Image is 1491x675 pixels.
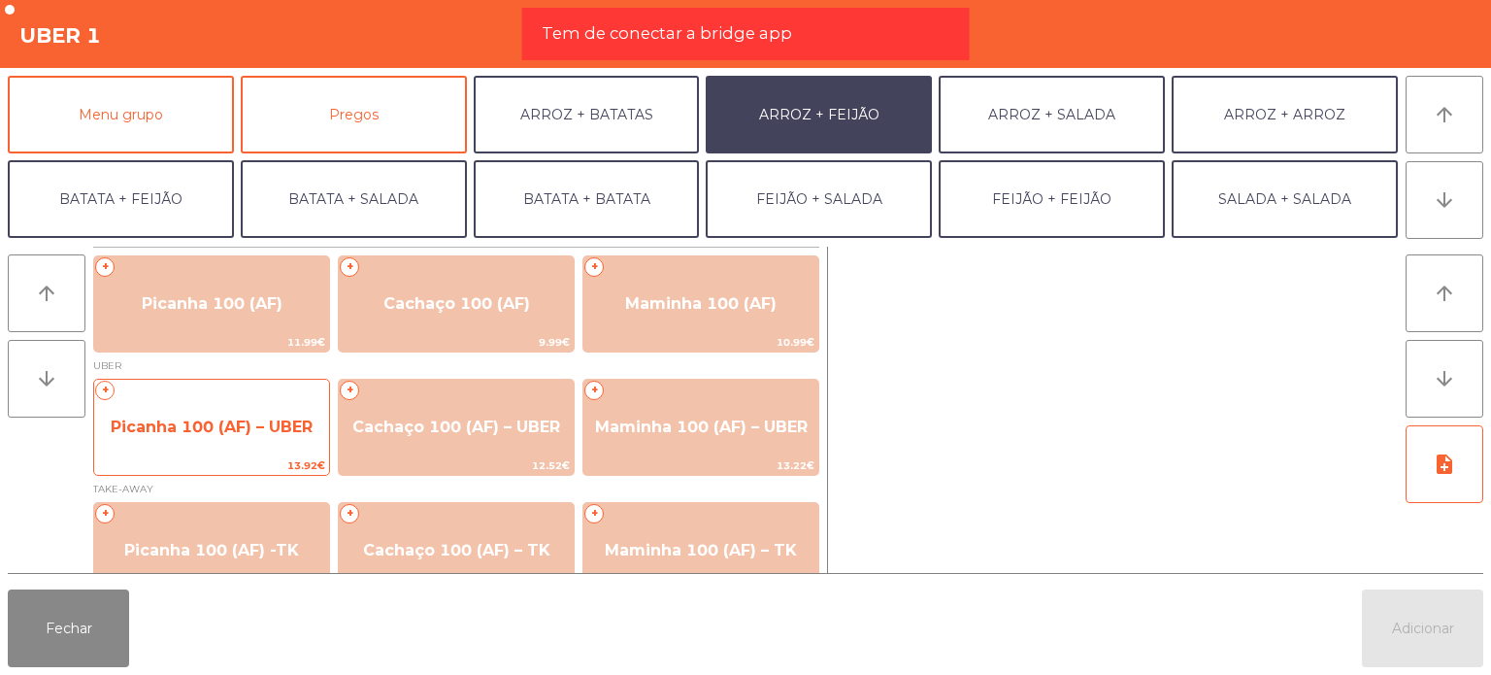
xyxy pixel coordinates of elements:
[8,340,85,418] button: arrow_downward
[8,254,85,332] button: arrow_upward
[706,160,932,238] button: FEIJÃO + SALADA
[1433,453,1456,476] i: note_add
[340,381,359,400] span: +
[340,257,359,277] span: +
[241,76,467,153] button: Pregos
[474,160,700,238] button: BATATA + BATATA
[474,76,700,153] button: ARROZ + BATATAS
[939,76,1165,153] button: ARROZ + SALADA
[340,504,359,523] span: +
[95,257,115,277] span: +
[1406,340,1483,418] button: arrow_downward
[124,541,299,559] span: Picanha 100 (AF) -TK
[142,294,282,313] span: Picanha 100 (AF)
[111,418,313,436] span: Picanha 100 (AF) – UBER
[35,367,58,390] i: arrow_downward
[1406,425,1483,503] button: note_add
[352,418,560,436] span: Cachaço 100 (AF) – UBER
[542,21,792,46] span: Tem de conectar a bridge app
[19,21,101,51] h4: UBER 1
[1433,282,1456,305] i: arrow_upward
[339,333,574,352] span: 9.99€
[363,541,550,559] span: Cachaço 100 (AF) – TK
[383,294,530,313] span: Cachaço 100 (AF)
[8,76,234,153] button: Menu grupo
[241,160,467,238] button: BATATA + SALADA
[1172,160,1398,238] button: SALADA + SALADA
[1433,367,1456,390] i: arrow_downward
[1433,188,1456,212] i: arrow_downward
[93,480,819,498] span: TAKE-AWAY
[8,160,234,238] button: BATATA + FEIJÃO
[583,333,818,352] span: 10.99€
[1406,161,1483,239] button: arrow_downward
[595,418,808,436] span: Maminha 100 (AF) – UBER
[339,456,574,475] span: 12.52€
[35,282,58,305] i: arrow_upward
[8,590,129,667] button: Fechar
[706,76,932,153] button: ARROZ + FEIJÃO
[1433,103,1456,126] i: arrow_upward
[94,333,329,352] span: 11.99€
[584,381,604,400] span: +
[95,381,115,400] span: +
[583,456,818,475] span: 13.22€
[625,294,777,313] span: Maminha 100 (AF)
[584,504,604,523] span: +
[95,504,115,523] span: +
[584,257,604,277] span: +
[1172,76,1398,153] button: ARROZ + ARROZ
[1406,254,1483,332] button: arrow_upward
[605,541,797,559] span: Maminha 100 (AF) – TK
[94,456,329,475] span: 13.92€
[1406,76,1483,153] button: arrow_upward
[939,160,1165,238] button: FEIJÃO + FEIJÃO
[93,356,819,375] span: UBER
